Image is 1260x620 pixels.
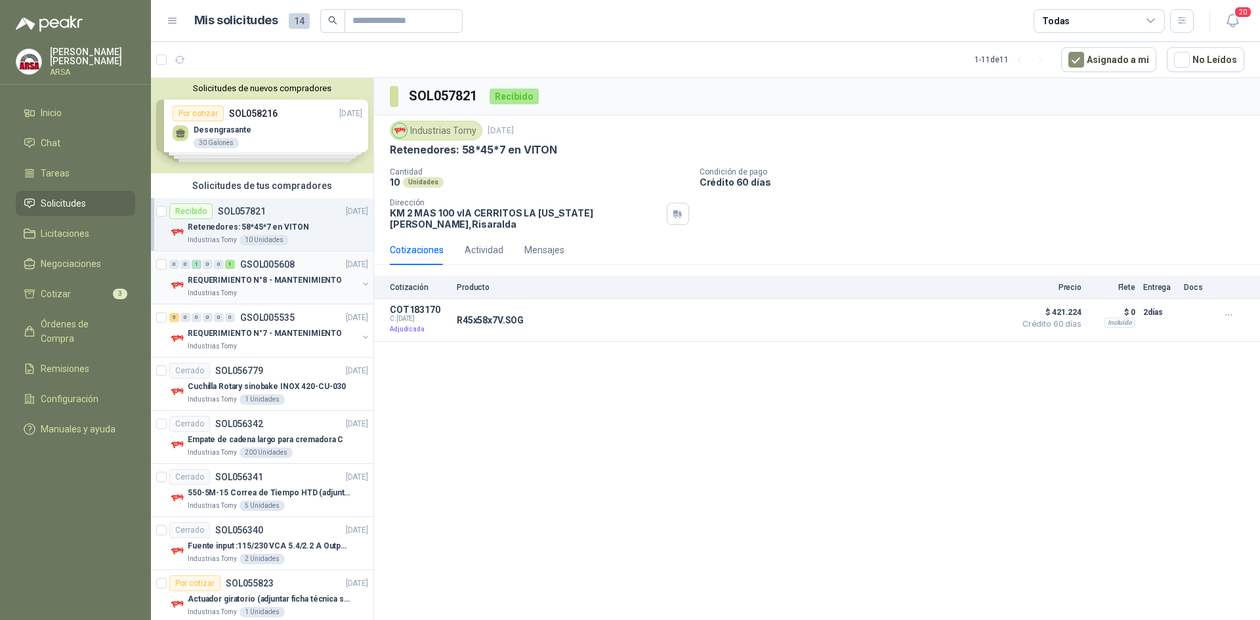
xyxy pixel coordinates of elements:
button: No Leídos [1167,47,1244,72]
div: Cotizaciones [390,243,444,257]
p: Cuchilla Rotary sinobake INOX 420-CU-030 [188,381,346,393]
p: [DATE] [346,524,368,537]
span: 14 [289,13,310,29]
img: Company Logo [169,278,185,293]
p: REQUERIMIENTO N°7 - MANTENIMIENTO [188,327,342,340]
p: Cantidad [390,167,689,176]
span: Remisiones [41,362,89,376]
a: CerradoSOL056342[DATE] Company LogoEmpate de cadena largo para cremadora CIndustrias Tomy200 Unid... [151,411,373,464]
a: Remisiones [16,356,135,381]
img: Company Logo [169,331,185,346]
div: Incluido [1104,318,1135,328]
div: 1 Unidades [240,607,285,617]
div: 2 Unidades [240,554,285,564]
div: 5 Unidades [240,501,285,511]
a: Cotizar3 [16,281,135,306]
span: Negociaciones [41,257,101,271]
span: C: [DATE] [390,315,449,323]
div: Recibido [490,89,539,104]
img: Company Logo [392,123,407,138]
p: GSOL005535 [240,313,295,322]
a: Configuración [16,386,135,411]
span: Inicio [41,106,62,120]
a: Inicio [16,100,135,125]
span: Configuración [41,392,98,406]
button: Solicitudes de nuevos compradores [156,83,368,93]
p: [DATE] [346,205,368,218]
p: SOL056342 [215,419,263,428]
div: Recibido [169,203,213,219]
div: 0 [169,260,179,269]
p: Industrias Tomy [188,288,237,299]
a: CerradoSOL056779[DATE] Company LogoCuchilla Rotary sinobake INOX 420-CU-030Industrias Tomy1 Unidades [151,358,373,411]
h1: Mis solicitudes [194,11,278,30]
div: Cerrado [169,522,210,538]
p: R45x58x7V.SOG [457,315,524,325]
p: [DATE] [346,577,368,590]
div: 0 [225,313,235,322]
span: Crédito 60 días [1016,320,1081,328]
p: Docs [1184,283,1210,292]
p: ARSA [50,68,135,76]
span: $ 421.224 [1016,304,1081,320]
img: Company Logo [169,224,185,240]
div: 1 - 11 de 11 [975,49,1051,70]
div: Unidades [403,177,444,188]
p: Adjudicada [390,323,449,336]
div: Actividad [465,243,503,257]
p: GSOL005608 [240,260,295,269]
p: SOL056340 [215,526,263,535]
div: 1 Unidades [240,394,285,405]
p: Industrias Tomy [188,501,237,511]
div: 200 Unidades [240,447,293,458]
a: CerradoSOL056341[DATE] Company Logo550-5M-15 Correa de Tiempo HTD (adjuntar ficha y /o imagenes)I... [151,464,373,517]
p: SOL057821 [218,207,266,216]
span: Chat [41,136,60,150]
img: Company Logo [169,490,185,506]
div: 0 [203,260,213,269]
span: search [328,16,337,25]
button: 20 [1221,9,1244,33]
p: [DATE] [346,258,368,271]
div: 1 [225,260,235,269]
h3: SOL057821 [409,86,479,106]
p: Crédito 60 días [700,176,1255,188]
p: SOL056779 [215,366,263,375]
a: 0 0 1 0 0 1 GSOL005608[DATE] Company LogoREQUERIMIENTO N°8 - MANTENIMIENTOIndustrias Tomy [169,257,371,299]
a: Chat [16,131,135,155]
div: 0 [192,313,201,322]
span: Órdenes de Compra [41,317,123,346]
a: CerradoSOL056340[DATE] Company LogoFuente input :115/230 VCA 5.4/2.2 A Output: 24 VDC 10 A 47-63 ... [151,517,373,570]
p: $ 0 [1089,304,1135,320]
p: Empate de cadena largo para cremadora C [188,434,343,446]
div: 0 [180,260,190,269]
div: 0 [214,313,224,322]
p: SOL056341 [215,472,263,482]
div: 0 [203,313,213,322]
img: Company Logo [169,384,185,400]
a: Tareas [16,161,135,186]
div: 1 [192,260,201,269]
div: Solicitudes de tus compradores [151,173,373,198]
div: Todas [1042,14,1070,28]
p: Industrias Tomy [188,447,237,458]
span: 20 [1234,6,1252,18]
p: COT183170 [390,304,449,315]
div: Cerrado [169,469,210,485]
p: Dirección [390,198,661,207]
span: Tareas [41,166,70,180]
p: Industrias Tomy [188,607,237,617]
div: Por cotizar [169,575,220,591]
a: Negociaciones [16,251,135,276]
p: SOL055823 [226,579,274,588]
div: Solicitudes de nuevos compradoresPor cotizarSOL058216[DATE] Desengrasante30 GalonesPor cotizarSOL... [151,78,373,173]
p: Retenedores: 58*45*7 en VITON [390,143,557,157]
p: Industrias Tomy [188,235,237,245]
a: Manuales y ayuda [16,417,135,442]
span: Cotizar [41,287,71,301]
img: Company Logo [169,596,185,612]
p: 10 [390,176,400,188]
img: Logo peakr [16,16,83,31]
span: Licitaciones [41,226,89,241]
p: Entrega [1143,283,1176,292]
